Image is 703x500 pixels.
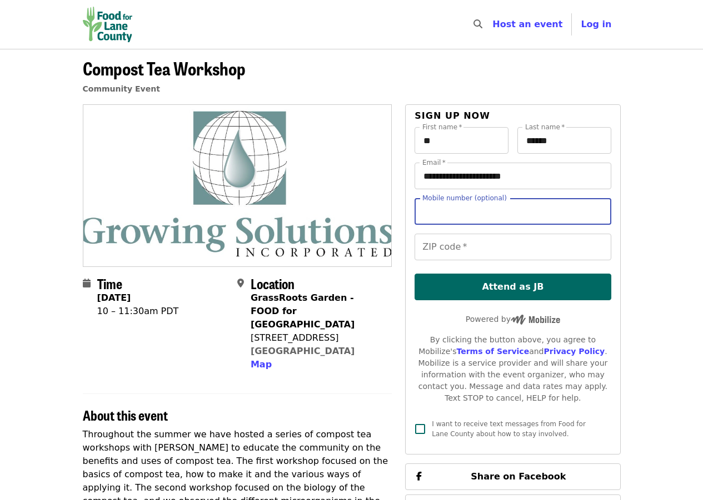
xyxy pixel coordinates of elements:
button: Map [251,358,272,371]
span: Log in [581,19,611,29]
button: Log in [572,13,620,36]
label: Email [422,159,446,166]
input: Search [489,11,498,38]
span: Time [97,274,122,293]
input: Email [415,163,611,189]
span: Compost Tea Workshop [83,55,246,81]
label: First name [422,124,462,130]
span: Location [251,274,295,293]
div: [STREET_ADDRESS] [251,331,383,345]
button: Share on Facebook [405,463,620,490]
i: search icon [473,19,482,29]
a: Terms of Service [456,347,529,356]
a: [GEOGRAPHIC_DATA] [251,346,355,356]
span: Sign up now [415,110,490,121]
i: calendar icon [83,278,91,289]
span: I want to receive text messages from Food for Lane County about how to stay involved. [432,420,586,438]
input: Mobile number (optional) [415,198,611,225]
img: Powered by Mobilize [511,315,560,325]
strong: [DATE] [97,292,131,303]
i: map-marker-alt icon [237,278,244,289]
span: Map [251,359,272,370]
label: Last name [525,124,565,130]
img: Food for Lane County - Home [83,7,133,42]
button: Attend as JB [415,274,611,300]
strong: GrassRoots Garden - FOOD for [GEOGRAPHIC_DATA] [251,292,355,330]
a: Host an event [492,19,562,29]
span: About this event [83,405,168,425]
input: Last name [517,127,611,154]
img: Compost Tea Workshop organized by Food for Lane County [83,105,392,266]
a: Community Event [83,84,160,93]
label: Mobile number (optional) [422,195,507,201]
a: Privacy Policy [544,347,605,356]
div: By clicking the button above, you agree to Mobilize's and . Mobilize is a service provider and wi... [415,334,611,404]
input: ZIP code [415,234,611,260]
input: First name [415,127,508,154]
span: Share on Facebook [471,471,566,482]
span: Powered by [466,315,560,324]
div: 10 – 11:30am PDT [97,305,179,318]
